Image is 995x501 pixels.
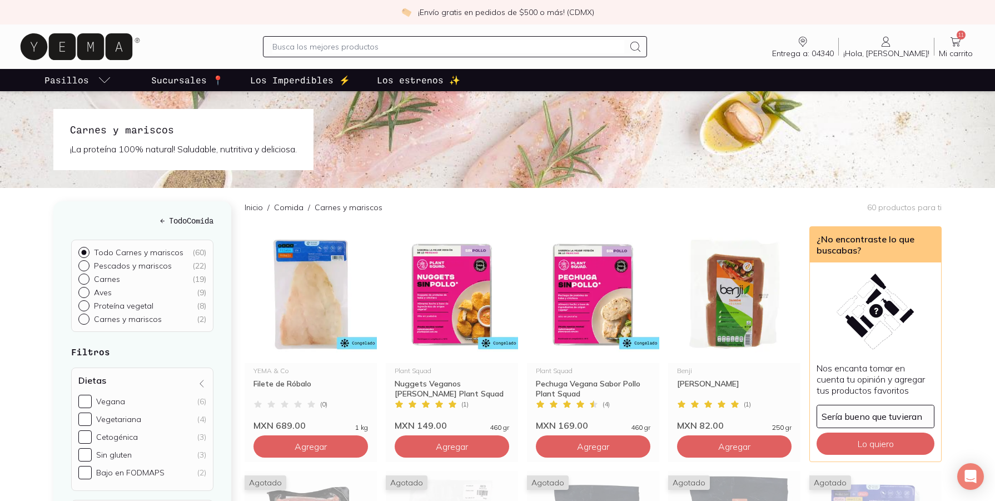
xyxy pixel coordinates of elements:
div: ( 22 ) [192,261,206,271]
div: ( 9 ) [197,287,206,297]
h1: Carnes y mariscos [70,122,297,137]
span: Agotado [809,475,851,490]
span: 1 kg [355,424,368,431]
a: Jamón vegano a base de gluten trigo, alto en proteína, libre de conservadores artificiales.Benji[... [668,226,800,431]
button: Agregar [677,435,792,458]
span: Agregar [718,441,750,452]
span: Agregar [436,441,468,452]
div: Benji [677,368,792,374]
div: YEMA & Co [253,368,368,374]
div: (6) [197,396,206,406]
a: pasillo-todos-link [42,69,113,91]
p: ¡Envío gratis en pedidos de $500 o más! (CDMX) [418,7,594,18]
p: Pescados y mariscos [94,261,172,271]
p: Los estrenos ✨ [377,73,460,87]
div: Nuggets Veganos [PERSON_NAME] Plant Squad [395,379,509,399]
span: 460 gr [631,424,650,431]
button: Lo quiero [817,433,934,455]
p: Todo Carnes y mariscos [94,247,183,257]
span: / [263,202,274,213]
input: Vegana(6) [78,395,92,408]
span: Agotado [245,475,286,490]
a: Filete de RóbaloYEMA & CoFilete de Róbalo(0)MXN 689.001 kg [245,226,377,431]
span: MXN 82.00 [677,420,724,431]
div: ( 2 ) [197,314,206,324]
span: ( 0 ) [320,401,327,408]
p: 60 productos para ti [867,202,942,212]
a: Pechuga Vegana Sabor Pollo Plant SquadPlant SquadPechuga Vegana Sabor Pollo Plant Squad(4)MXN 169... [527,226,659,431]
div: (2) [197,468,206,478]
button: Agregar [253,435,368,458]
input: Vegetariana(4) [78,413,92,426]
a: Comida [274,202,304,212]
a: ¡Hola, [PERSON_NAME]! [839,35,934,58]
div: ( 19 ) [192,274,206,284]
span: MXN 169.00 [536,420,588,431]
p: Carnes y mariscos [315,202,382,213]
img: Jamón vegano a base de gluten trigo, alto en proteína, libre de conservadores artificiales. [668,226,800,363]
a: Nuggets Veganos Sabor Pollo Plant SquadPlant SquadNuggets Veganos [PERSON_NAME] Plant Squad(1)MXN... [386,226,518,431]
div: (3) [197,432,206,442]
p: Carnes y mariscos [94,314,162,324]
p: ¡La proteína 100% natural! Saludable, nutritiva y deliciosa. [70,141,297,157]
div: Filete de Róbalo [253,379,368,399]
div: (3) [197,450,206,460]
span: Agregar [577,441,609,452]
input: Bajo en FODMAPS(2) [78,466,92,479]
div: Plant Squad [536,368,650,374]
h4: Dietas [78,375,106,386]
p: Pasillos [44,73,89,87]
div: Vegetariana [96,414,141,424]
a: Sucursales 📍 [149,69,226,91]
span: Entrega a: 04340 [772,48,834,58]
span: / [304,202,315,213]
div: ( 8 ) [197,301,206,311]
a: ← TodoComida [71,215,213,226]
div: Dietas [71,368,213,491]
a: Entrega a: 04340 [768,35,838,58]
span: 11 [957,31,966,39]
a: Los Imperdibles ⚡️ [248,69,352,91]
p: Proteína vegetal [94,301,153,311]
div: ( 60 ) [192,247,206,257]
div: Cetogénica [96,432,138,442]
span: ( 1 ) [461,401,469,408]
span: Agotado [668,475,710,490]
input: Cetogénica(3) [78,430,92,444]
div: Sin gluten [96,450,132,460]
div: [PERSON_NAME] [677,379,792,399]
img: check [401,7,411,17]
p: Aves [94,287,112,297]
p: Los Imperdibles ⚡️ [250,73,350,87]
span: ( 1 ) [744,401,751,408]
div: (4) [197,414,206,424]
a: 11Mi carrito [934,35,977,58]
span: Mi carrito [939,48,973,58]
strong: Filtros [71,346,110,357]
div: Plant Squad [395,368,509,374]
span: MXN 149.00 [395,420,447,431]
a: Inicio [245,202,263,212]
img: Nuggets Veganos Sabor Pollo Plant Squad [386,226,518,363]
span: Agregar [295,441,327,452]
img: Filete de Róbalo [245,226,377,363]
input: Busca los mejores productos [272,40,624,53]
span: Agotado [527,475,569,490]
p: Sucursales 📍 [151,73,223,87]
h5: ← Todo Comida [71,215,213,226]
span: Agotado [386,475,427,490]
span: 460 gr [490,424,509,431]
p: Carnes [94,274,120,284]
div: Bajo en FODMAPS [96,468,165,478]
span: ¡Hola, [PERSON_NAME]! [843,48,929,58]
div: Pechuga Vegana Sabor Pollo Plant Squad [536,379,650,399]
a: Los estrenos ✨ [375,69,462,91]
span: ( 4 ) [603,401,610,408]
div: Open Intercom Messenger [957,463,984,490]
div: Vegana [96,396,125,406]
p: Nos encanta tomar en cuenta tu opinión y agregar tus productos favoritos [817,363,934,396]
input: Sin gluten(3) [78,448,92,462]
button: Agregar [536,435,650,458]
span: MXN 689.00 [253,420,306,431]
button: Agregar [395,435,509,458]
